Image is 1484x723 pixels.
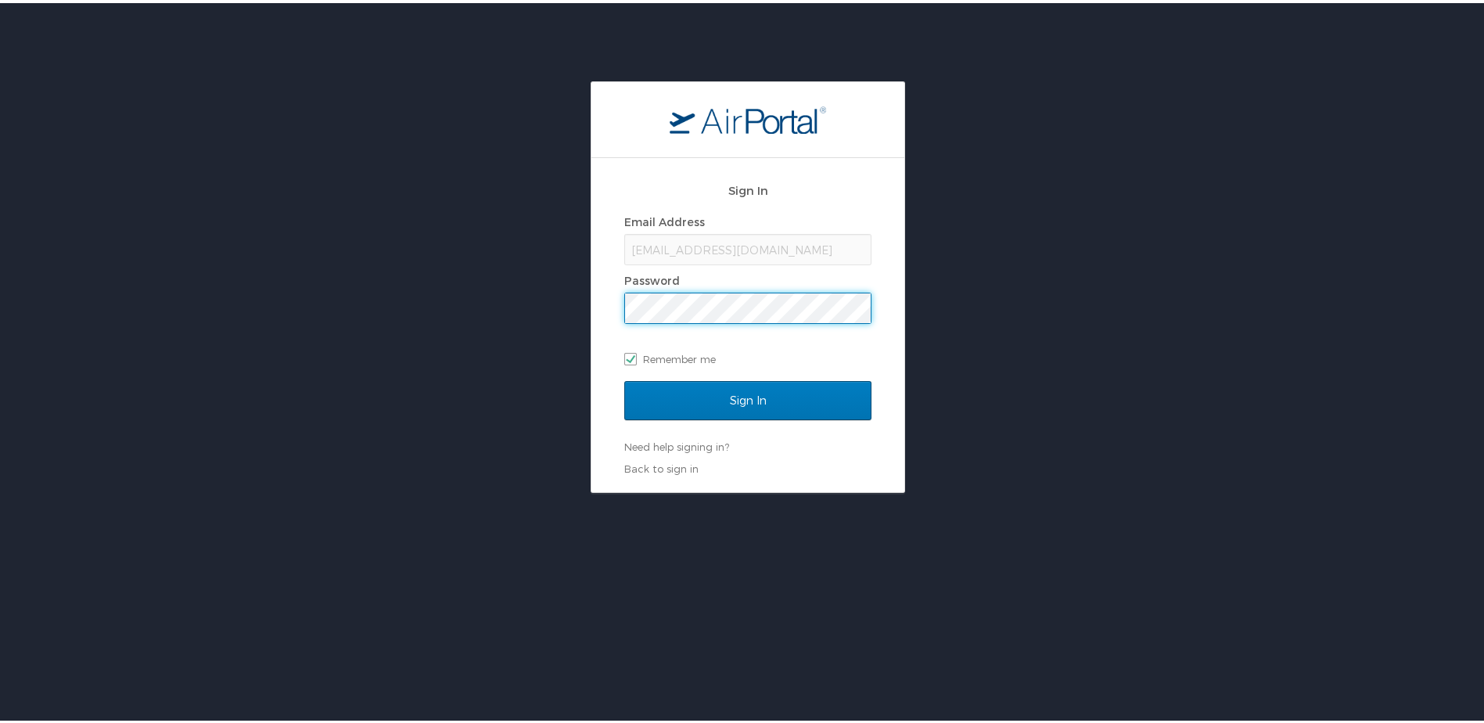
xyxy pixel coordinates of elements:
label: Remember me [624,344,871,368]
label: Email Address [624,212,705,225]
h2: Sign In [624,178,871,196]
input: Sign In [624,378,871,417]
a: Need help signing in? [624,437,729,450]
img: logo [670,103,826,131]
a: Back to sign in [624,459,699,472]
label: Password [624,271,680,284]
